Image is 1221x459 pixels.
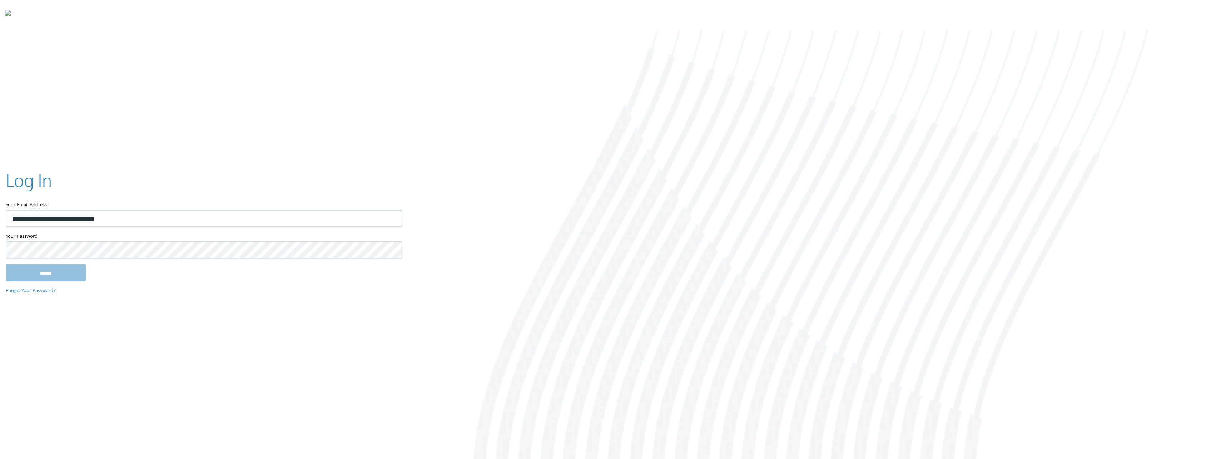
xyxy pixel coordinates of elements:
img: todyl-logo-dark.svg [5,8,11,22]
keeper-lock: Open Keeper Popup [388,246,396,254]
h2: Log In [6,168,52,192]
label: Your Password [6,233,401,242]
a: Forgot Your Password? [6,287,56,295]
keeper-lock: Open Keeper Popup [388,214,396,223]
